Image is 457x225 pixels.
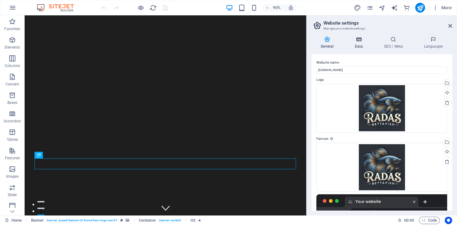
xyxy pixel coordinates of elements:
[7,100,18,105] p: Boxes
[139,217,156,224] span: Click to select. Double-click to edit
[31,217,44,224] span: Click to select. Double-click to edit
[149,4,157,11] button: reload
[408,218,409,223] span: :
[415,36,452,49] h4: Languages
[378,4,385,11] i: Navigator
[263,4,284,11] button: 90%
[7,137,18,142] p: Tables
[366,4,373,11] i: Pages (Ctrl+Alt+S)
[316,66,447,74] input: Name...
[6,174,19,179] p: Images
[14,206,22,208] button: 1
[445,217,452,224] button: Usercentrics
[137,4,144,11] button: Click here to leave preview mode and continue editing
[6,82,19,87] p: Content
[375,36,415,49] h4: SEO / Meta
[430,3,454,13] button: More
[391,4,398,11] i: AI Writer
[403,4,410,11] button: commerce
[5,156,20,160] p: Features
[316,143,447,192] div: RadasBettaFish-e3kQK1NTkmNH1K20YCGFxg-fmxkByqlNDI6nB5IdS0xhA.png
[403,4,410,11] i: Commerce
[316,59,447,66] label: Website name
[323,20,452,26] h2: Website settings
[35,4,82,11] img: Editor Logo
[5,45,20,50] p: Elements
[419,217,440,224] button: Code
[198,219,201,222] i: Element contains an animation
[150,4,157,11] i: Reload page
[31,217,201,224] nav: breadcrumb
[398,217,414,224] h6: Session time
[46,217,118,224] span: . banner .preset-banner-v3-home-hero-logo-nav-h1
[416,4,423,11] i: Publish
[272,4,282,11] h6: 90%
[432,5,452,11] span: More
[8,192,17,197] p: Slider
[14,214,22,215] button: 2
[316,84,447,133] div: RadasBettaFish-e3kQK1NTkmNH1K20YCGFxg.png
[366,4,373,11] button: pages
[323,26,440,31] h3: Manage your website settings
[14,221,22,223] button: 3
[311,36,345,49] h4: General
[316,135,447,143] label: Favicon
[422,217,437,224] span: Code
[415,3,425,13] button: publish
[5,217,22,224] a: Click to cancel selection. Double-click to open Pages
[354,4,361,11] i: Design (Ctrl+Alt+Y)
[120,219,123,222] i: This element is a customizable preset
[4,119,21,124] p: Accordion
[288,5,293,10] i: On resize automatically adjust zoom level to fit chosen device.
[5,63,20,68] p: Columns
[126,219,129,222] i: This element contains a background
[404,217,414,224] span: 00 00
[391,4,398,11] button: text_generator
[158,217,181,224] span: . banner-content
[4,26,20,31] p: Favorites
[316,76,447,84] label: Logo
[190,217,195,224] span: Click to select. Double-click to edit
[345,36,375,49] h4: Data
[354,4,361,11] button: design
[378,4,386,11] button: navigator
